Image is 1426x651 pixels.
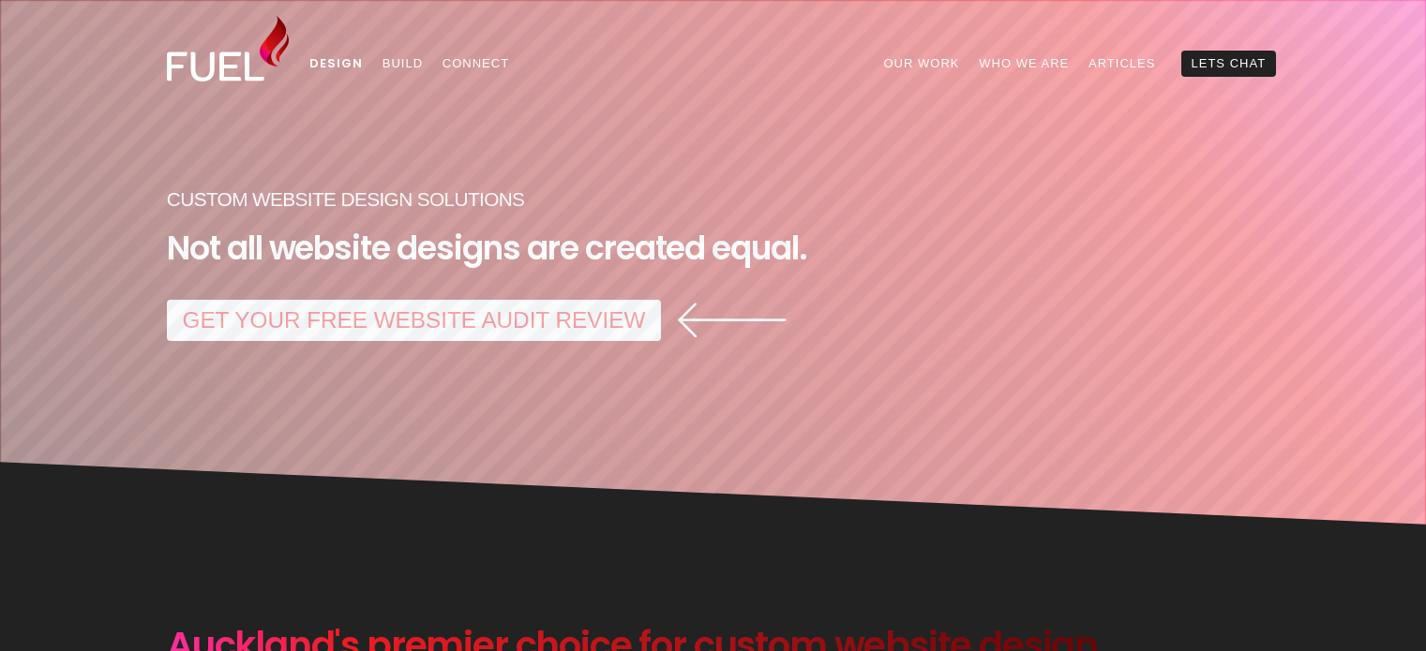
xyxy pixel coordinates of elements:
[372,51,432,78] a: Build
[432,51,518,78] a: Connect
[167,16,289,81] img: Fuel Design Ltd - Website design and development company in North Shore, Auckland
[874,51,969,78] a: Our Work
[1079,51,1165,78] a: Articles
[300,51,373,78] a: Design
[969,51,1079,78] a: Who We Are
[1181,51,1275,78] a: Lets Chat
